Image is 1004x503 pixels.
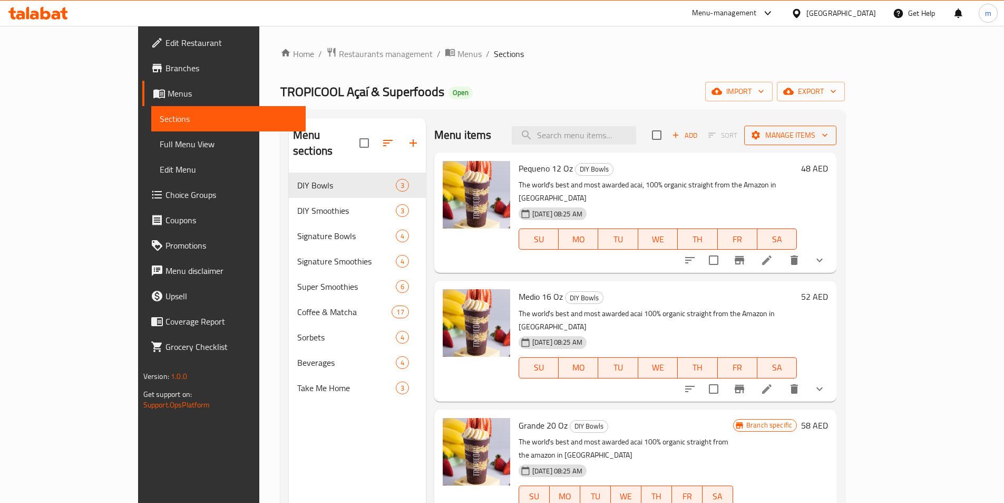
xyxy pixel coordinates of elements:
div: DIY Smoothies3 [289,198,426,223]
div: items [396,382,409,394]
span: Menus [168,87,297,100]
div: Signature Bowls [297,230,396,242]
span: DIY Bowls [566,292,603,304]
span: Coverage Report [165,315,297,328]
div: Super Smoothies6 [289,274,426,299]
button: Branch-specific-item [727,248,752,273]
div: items [396,204,409,217]
a: Choice Groups [142,182,306,207]
span: m [985,7,991,19]
button: sort-choices [677,376,703,402]
span: TH [682,232,713,247]
a: Restaurants management [326,47,433,61]
div: Signature Smoothies4 [289,249,426,274]
span: DIY Bowls [570,420,608,432]
h2: Menu sections [293,127,359,159]
span: export [785,85,836,98]
button: SU [519,357,559,378]
p: The world's best and most awarded acai 100% organic straight from the Amazon in [GEOGRAPHIC_DATA] [519,307,797,334]
span: [DATE] 08:25 AM [528,337,587,347]
a: Menus [142,81,306,106]
div: Coffee & Matcha17 [289,299,426,325]
span: Super Smoothies [297,280,396,293]
div: Beverages4 [289,350,426,375]
span: Menus [457,48,482,60]
span: 3 [396,383,408,393]
a: Promotions [142,233,306,258]
nav: Menu sections [289,168,426,405]
span: MO [563,360,594,375]
a: Grocery Checklist [142,334,306,359]
div: DIY Smoothies [297,204,396,217]
span: Add item [668,127,701,144]
span: Sections [160,112,297,125]
button: FR [718,229,757,250]
a: Coupons [142,207,306,233]
span: Take Me Home [297,382,396,394]
span: Version: [143,369,169,383]
span: 3 [396,181,408,191]
button: WE [638,229,678,250]
button: delete [782,376,807,402]
div: Signature Smoothies [297,255,396,268]
button: SA [757,229,797,250]
a: Support.OpsPlatform [143,398,210,412]
a: Edit Menu [151,157,306,182]
button: Add [668,127,701,144]
span: SA [762,232,793,247]
span: Restaurants management [339,48,433,60]
a: Sections [151,106,306,131]
div: Beverages [297,356,396,369]
span: 4 [396,231,408,241]
span: SU [523,360,554,375]
span: Edit Restaurant [165,36,297,49]
span: MO [563,232,594,247]
button: FR [718,357,757,378]
span: Sorbets [297,331,396,344]
a: Edit menu item [761,383,773,395]
span: Grande 20 Oz [519,417,568,433]
p: The world's best and most awarded acai, 100% organic straight from the Amazon in [GEOGRAPHIC_DATA] [519,178,797,205]
div: Open [449,87,473,99]
a: Full Menu View [151,131,306,157]
span: Coffee & Matcha [297,306,392,318]
span: 4 [396,358,408,368]
button: show more [807,248,832,273]
span: Branch specific [742,420,796,430]
span: Pequeno 12 Oz [519,160,573,176]
span: DIY Bowls [297,179,396,192]
button: delete [782,248,807,273]
button: TU [598,357,638,378]
div: DIY Bowls3 [289,173,426,198]
button: Add section [401,130,426,156]
div: Menu-management [692,7,757,20]
button: import [705,82,773,101]
div: Take Me Home3 [289,375,426,401]
span: Promotions [165,239,297,252]
a: Menus [445,47,482,61]
div: items [396,356,409,369]
span: Menu disclaimer [165,264,297,277]
span: Select section [646,124,668,146]
span: TH [682,360,713,375]
button: sort-choices [677,248,703,273]
span: Choice Groups [165,188,297,201]
h6: 48 AED [801,161,828,176]
button: MO [559,229,598,250]
img: Grande 20 Oz [443,418,510,486]
span: Full Menu View [160,138,297,150]
span: 4 [396,333,408,343]
a: Edit Restaurant [142,30,306,55]
span: FR [722,232,753,247]
svg: Show Choices [813,254,826,267]
span: Grocery Checklist [165,340,297,353]
span: import [714,85,764,98]
span: 3 [396,206,408,216]
div: items [396,179,409,192]
button: MO [559,357,598,378]
button: WE [638,357,678,378]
